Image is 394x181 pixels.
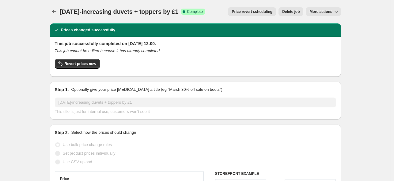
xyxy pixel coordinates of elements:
[278,7,303,16] button: Delete job
[71,87,222,93] p: Optionally give your price [MEDICAL_DATA] a title (eg "March 30% off sale on boots")
[55,59,100,69] button: Revert prices now
[215,171,336,176] h6: STOREFRONT EXAMPLE
[65,61,96,66] span: Revert prices now
[228,7,276,16] button: Price revert scheduling
[63,142,112,147] span: Use bulk price change rules
[61,27,116,33] h2: Prices changed successfully
[187,9,203,14] span: Complete
[55,40,336,47] h2: This job successfully completed on [DATE] 12:00.
[309,9,332,14] span: More actions
[63,160,92,164] span: Use CSV upload
[55,129,69,136] h2: Step 2.
[55,87,69,93] h2: Step 1.
[50,7,59,16] button: Price change jobs
[55,109,150,114] span: This title is just for internal use, customers won't see it
[60,8,179,15] span: [DATE]-increasing duvets + toppers by £1
[282,9,300,14] span: Delete job
[232,9,272,14] span: Price revert scheduling
[55,48,161,53] i: This job cannot be edited because it has already completed.
[71,129,136,136] p: Select how the prices should change
[63,151,116,156] span: Set product prices individually
[55,98,336,107] input: 30% off holiday sale
[306,7,341,16] button: More actions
